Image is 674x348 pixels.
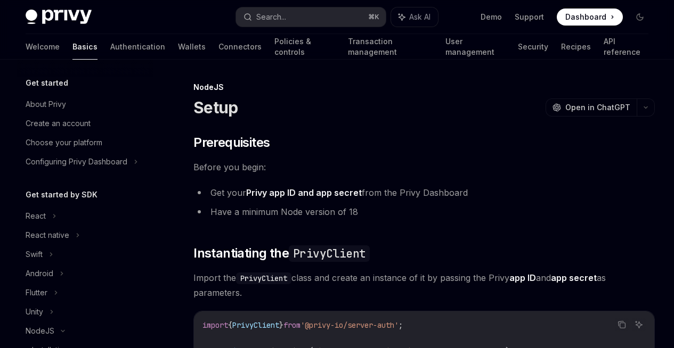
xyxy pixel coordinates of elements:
a: API reference [604,34,648,60]
span: Instantiating the [193,245,370,262]
a: Policies & controls [274,34,335,60]
h1: Setup [193,98,238,117]
span: ; [399,320,403,330]
h5: Get started by SDK [26,188,98,201]
img: dark logo [26,10,92,24]
a: Dashboard [557,9,623,26]
span: '@privy-io/server-auth' [301,320,399,330]
span: Ask AI [409,12,431,22]
strong: app ID [509,272,536,283]
div: Configuring Privy Dashboard [26,155,127,168]
code: PrivyClient [289,245,370,262]
a: Demo [481,12,502,22]
span: } [279,320,283,330]
span: { [228,320,232,330]
li: Have a minimum Node version of 18 [193,204,655,219]
strong: app secret [551,272,597,283]
div: NodeJS [26,325,54,337]
div: Choose your platform [26,136,102,149]
code: PrivyClient [236,272,291,284]
a: Security [518,34,548,60]
div: Android [26,267,53,280]
a: Basics [72,34,98,60]
h5: Get started [26,77,68,89]
div: About Privy [26,98,66,111]
a: Support [515,12,544,22]
button: Search...⌘K [236,7,386,27]
button: Open in ChatGPT [546,98,637,117]
a: Privy app ID and app secret [246,187,362,198]
span: Dashboard [565,12,606,22]
a: Wallets [178,34,206,60]
button: Copy the contents from the code block [615,318,629,332]
span: Open in ChatGPT [565,102,630,113]
div: React [26,210,46,222]
div: Unity [26,305,43,318]
a: About Privy [17,95,153,114]
div: NodeJS [193,82,655,93]
button: Ask AI [632,318,646,332]
a: Authentication [110,34,165,60]
li: Get your from the Privy Dashboard [193,185,655,200]
div: Create an account [26,117,91,130]
span: Import the class and create an instance of it by passing the Privy and as parameters. [193,270,655,300]
div: Swift [26,248,43,261]
span: from [283,320,301,330]
a: Choose your platform [17,133,153,152]
a: Transaction management [348,34,432,60]
div: Flutter [26,286,47,299]
a: Create an account [17,114,153,133]
a: Recipes [561,34,591,60]
a: Connectors [218,34,262,60]
button: Ask AI [391,7,438,27]
span: import [202,320,228,330]
a: User management [445,34,506,60]
div: Search... [256,11,286,23]
span: Before you begin: [193,160,655,175]
span: Prerequisites [193,134,270,151]
div: React native [26,229,69,242]
a: Welcome [26,34,60,60]
button: Toggle dark mode [631,9,648,26]
span: ⌘ K [368,13,379,21]
span: PrivyClient [232,320,279,330]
